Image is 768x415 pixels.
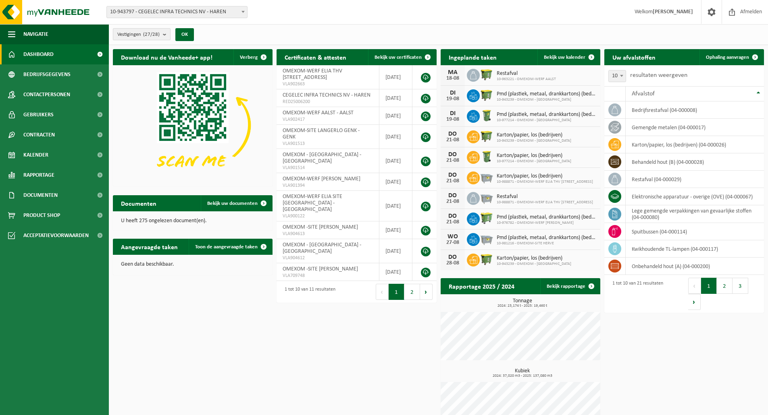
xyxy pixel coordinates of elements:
[283,231,373,237] span: VLA904613
[376,284,389,300] button: Previous
[201,195,272,211] a: Bekijk uw documenten
[233,49,272,65] button: Verberg
[283,140,373,147] span: VLA901513
[497,132,571,138] span: Karton/papier, los (bedrijven)
[379,191,412,221] td: [DATE]
[480,88,493,102] img: WB-1100-HPE-GN-50
[497,194,593,200] span: Restafval
[497,138,571,143] span: 10-943239 - OMEXOM - [GEOGRAPHIC_DATA]
[23,64,71,85] span: Bedrijfsgegevens
[283,242,361,254] span: OMEXOM - [GEOGRAPHIC_DATA] - [GEOGRAPHIC_DATA]
[117,29,160,41] span: Vestigingen
[480,252,493,266] img: WB-1100-HPE-GN-50
[207,201,258,206] span: Bekijk uw documenten
[544,55,585,60] span: Bekijk uw kalender
[113,195,164,211] h2: Documenten
[283,99,373,105] span: RED25006200
[688,278,701,294] button: Previous
[375,55,422,60] span: Bekijk uw certificaten
[23,205,60,225] span: Product Shop
[143,32,160,37] count: (27/28)
[688,294,701,310] button: Next
[701,278,717,294] button: 1
[497,262,571,266] span: 10-943239 - OMEXOM - [GEOGRAPHIC_DATA]
[733,278,748,294] button: 3
[283,128,360,140] span: OMEXOM-SITE LANGERLO GENK - GENK
[497,221,596,225] span: 10-976782 - OMEXOM-WERF [PERSON_NAME]
[379,173,412,191] td: [DATE]
[121,262,264,267] p: Geen data beschikbaar.
[480,109,493,122] img: WB-0240-HPE-GN-50
[445,298,600,308] h3: Tonnage
[23,24,48,44] span: Navigatie
[441,278,522,294] h2: Rapportage 2025 / 2024
[497,180,593,184] span: 10-988871 - OMEXOM-WERF ELIA THV [STREET_ADDRESS]
[497,200,593,205] span: 10-988871 - OMEXOM-WERF ELIA THV [STREET_ADDRESS]
[283,116,373,123] span: VLA902417
[283,273,373,279] span: VLA709748
[195,244,258,250] span: Toon de aangevraagde taken
[283,68,342,81] span: OMEXOM-WERF ELIA THV [STREET_ADDRESS]
[706,55,749,60] span: Ophaling aanvragen
[608,277,663,311] div: 1 tot 10 van 21 resultaten
[23,105,54,125] span: Gebruikers
[445,233,461,240] div: WO
[379,263,412,281] td: [DATE]
[283,152,361,164] span: OMEXOM - [GEOGRAPHIC_DATA] - [GEOGRAPHIC_DATA]
[497,255,571,262] span: Karton/papier, los (bedrijven)
[604,49,664,65] h2: Uw afvalstoffen
[368,49,436,65] a: Bekijk uw certificaten
[497,70,556,77] span: Restafval
[107,6,247,18] span: 10-943797 - CEGELEC INFRA TECHNICS NV - HAREN
[23,85,70,105] span: Contactpersonen
[626,223,764,240] td: spuitbussen (04-000114)
[175,28,194,41] button: OK
[540,278,599,294] a: Bekijk rapportage
[379,107,412,125] td: [DATE]
[445,199,461,204] div: 21-08
[497,118,596,123] span: 10-977214 - OMEXOM - [GEOGRAPHIC_DATA]
[283,110,354,116] span: OMEXOM-WERF AALST - AALST
[281,283,335,301] div: 1 tot 10 van 11 resultaten
[23,225,89,246] span: Acceptatievoorwaarden
[379,65,412,89] td: [DATE]
[277,49,354,65] h2: Certificaten & attesten
[480,232,493,246] img: WB-2500-GAL-GY-01
[632,91,655,97] span: Afvalstof
[113,65,273,185] img: Download de VHEPlus App
[283,165,373,171] span: VLA901514
[497,111,596,118] span: Pmd (plastiek, metaal, drankkartons) (bedrijven)
[283,194,342,213] span: OMEXOM-WERF ELIA SITE [GEOGRAPHIC_DATA] - [GEOGRAPHIC_DATA]
[113,49,221,65] h2: Download nu de Vanheede+ app!
[445,96,461,102] div: 19-08
[189,239,272,255] a: Toon de aangevraagde taken
[626,153,764,171] td: behandeld hout (B) (04-000028)
[379,149,412,173] td: [DATE]
[379,221,412,239] td: [DATE]
[23,145,48,165] span: Kalender
[445,131,461,137] div: DO
[497,241,596,246] span: 10-981216 - OMEXOM-SITE HERVE
[480,191,493,204] img: WB-2500-GAL-GY-01
[497,97,596,102] span: 10-943239 - OMEXOM - [GEOGRAPHIC_DATA]
[283,81,373,87] span: VLA902663
[441,49,505,65] h2: Ingeplande taken
[445,110,461,117] div: DI
[445,172,461,178] div: DO
[717,278,733,294] button: 2
[699,49,763,65] a: Ophaling aanvragen
[283,182,373,189] span: VLA901394
[445,151,461,158] div: DO
[626,136,764,153] td: karton/papier, los (bedrijven) (04-000026)
[480,68,493,81] img: WB-1100-HPE-GN-50
[445,219,461,225] div: 21-08
[626,119,764,136] td: gemengde metalen (04-000017)
[445,254,461,260] div: DO
[626,205,764,223] td: lege gemengde verpakkingen van gevaarlijke stoffen (04-000080)
[445,137,461,143] div: 21-08
[480,211,493,225] img: WB-0660-HPE-GN-50
[480,170,493,184] img: WB-2500-GAL-GY-01
[445,368,600,378] h3: Kubiek
[497,153,571,159] span: Karton/papier, los (bedrijven)
[106,6,248,18] span: 10-943797 - CEGELEC INFRA TECHNICS NV - HAREN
